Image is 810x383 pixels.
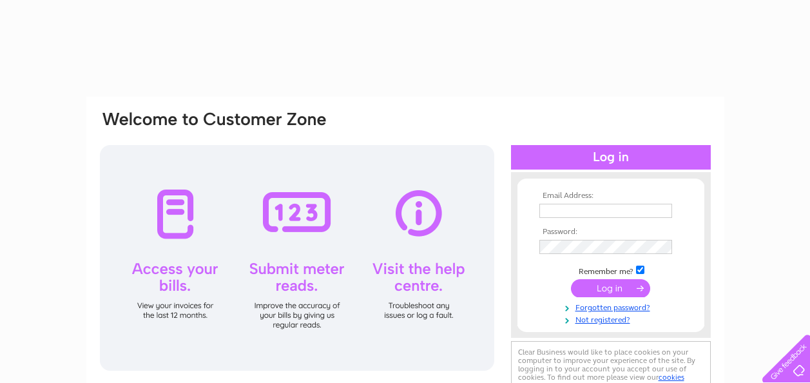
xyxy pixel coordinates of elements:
[539,313,686,325] a: Not registered?
[539,300,686,313] a: Forgotten password?
[571,279,650,297] input: Submit
[536,264,686,277] td: Remember me?
[536,228,686,237] th: Password:
[536,191,686,201] th: Email Address:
